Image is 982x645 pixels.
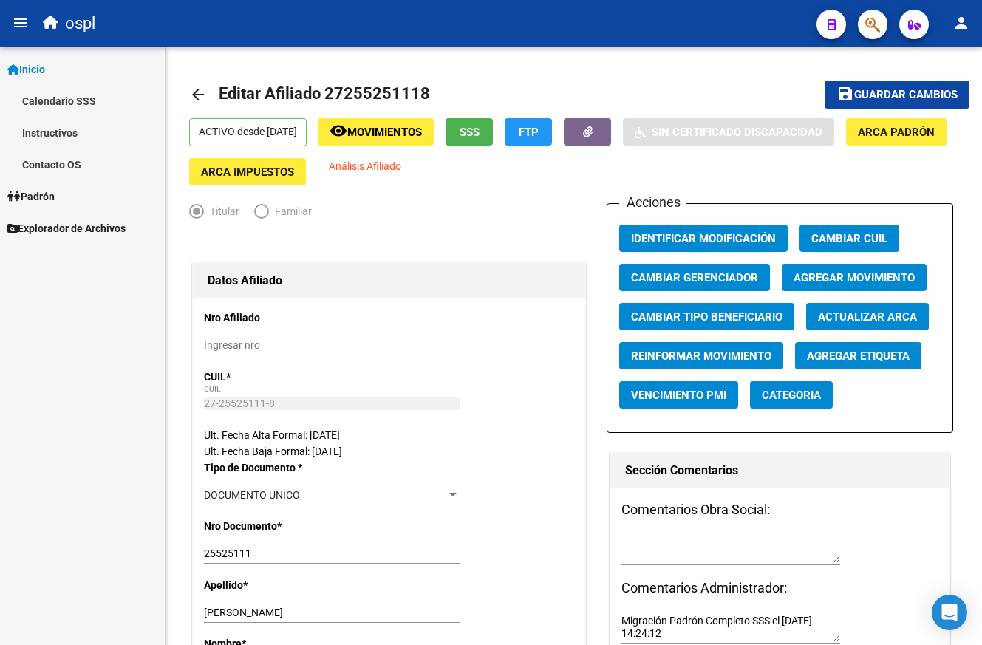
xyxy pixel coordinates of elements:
mat-icon: person [952,14,970,32]
button: Cambiar Tipo Beneficiario [619,303,794,330]
span: Agregar Etiqueta [807,349,910,363]
mat-icon: arrow_back [189,86,207,103]
button: Agregar Etiqueta [795,342,921,369]
h3: Acciones [619,192,686,213]
span: Análisis Afiliado [329,160,401,172]
span: Familiar [269,203,312,219]
mat-icon: menu [12,14,30,32]
button: Identificar Modificación [619,225,788,252]
span: Padrón [7,188,55,205]
span: Editar Afiliado 27255251118 [219,84,430,103]
mat-icon: remove_red_eye [330,122,347,140]
span: Movimientos [347,126,422,139]
span: ARCA Padrón [858,126,935,139]
button: Guardar cambios [825,81,969,108]
span: ARCA Impuestos [201,165,294,179]
span: Actualizar ARCA [818,310,917,324]
span: Explorador de Archivos [7,220,126,236]
div: Ult. Fecha Baja Formal: [DATE] [204,443,574,460]
button: Reinformar Movimiento [619,342,783,369]
h3: Comentarios Administrador: [621,578,938,598]
span: FTP [519,126,539,139]
p: Nro Documento [204,518,316,534]
button: Cambiar CUIL [799,225,899,252]
button: Movimientos [318,118,434,146]
p: Nro Afiliado [204,310,316,326]
mat-icon: save [836,85,854,103]
button: SSS [446,118,493,146]
h3: Comentarios Obra Social: [621,499,938,520]
button: ARCA Impuestos [189,158,306,185]
button: FTP [505,118,552,146]
span: SSS [460,126,480,139]
span: Titular [204,203,239,219]
div: Open Intercom Messenger [932,595,967,630]
span: Cambiar Gerenciador [631,271,758,284]
button: Categoria [750,381,833,409]
span: Cambiar CUIL [811,232,887,245]
p: CUIL [204,369,316,385]
h1: Sección Comentarios [625,459,934,482]
span: DOCUMENTO UNICO [204,489,300,501]
span: Vencimiento PMI [631,389,726,402]
span: Cambiar Tipo Beneficiario [631,310,782,324]
button: ARCA Padrón [846,118,947,146]
button: Vencimiento PMI [619,381,738,409]
div: Ult. Fecha Alta Formal: [DATE] [204,427,574,443]
h1: Datos Afiliado [208,269,570,293]
span: Guardar cambios [854,89,958,102]
button: Actualizar ARCA [806,303,929,330]
button: Cambiar Gerenciador [619,264,770,291]
button: Sin Certificado Discapacidad [623,118,834,146]
button: Agregar Movimiento [782,264,927,291]
span: Agregar Movimiento [794,271,915,284]
p: Apellido [204,577,316,593]
p: Tipo de Documento * [204,460,316,476]
p: ACTIVO desde [DATE] [189,118,307,146]
span: ospl [65,7,95,40]
span: Sin Certificado Discapacidad [652,126,822,139]
span: Categoria [762,389,821,402]
span: Reinformar Movimiento [631,349,771,363]
span: Identificar Modificación [631,232,776,245]
span: Inicio [7,61,45,78]
mat-radio-group: Elija una opción [189,208,327,220]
